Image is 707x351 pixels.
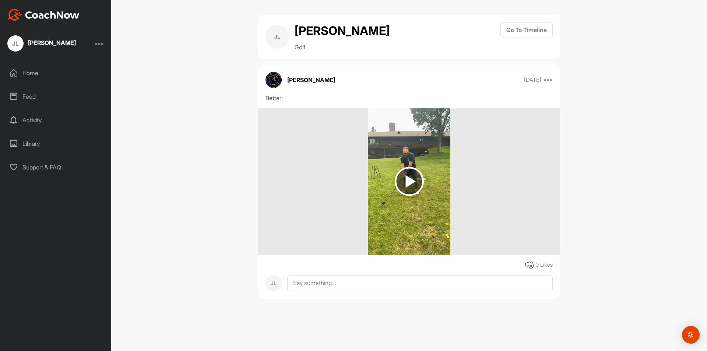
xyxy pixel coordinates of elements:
p: [PERSON_NAME] [287,76,335,84]
div: Home [4,64,108,82]
a: Go To Timeline [500,22,553,52]
h2: [PERSON_NAME] [295,22,390,40]
div: Better! [265,94,553,102]
button: Go To Timeline [500,22,553,38]
div: Library [4,134,108,153]
div: [PERSON_NAME] [28,40,76,46]
div: Support & FAQ [4,158,108,176]
img: play [395,167,424,196]
img: media [368,108,451,255]
img: CoachNow [7,9,80,21]
div: JL [7,35,24,52]
div: JL [265,25,289,49]
div: JL [265,275,282,291]
div: Activity [4,111,108,129]
div: 0 Likes [535,261,553,269]
img: avatar [265,72,282,88]
p: Golf [295,43,390,52]
div: Open Intercom Messenger [682,326,700,344]
div: Feed [4,87,108,106]
p: [DATE] [524,76,541,84]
